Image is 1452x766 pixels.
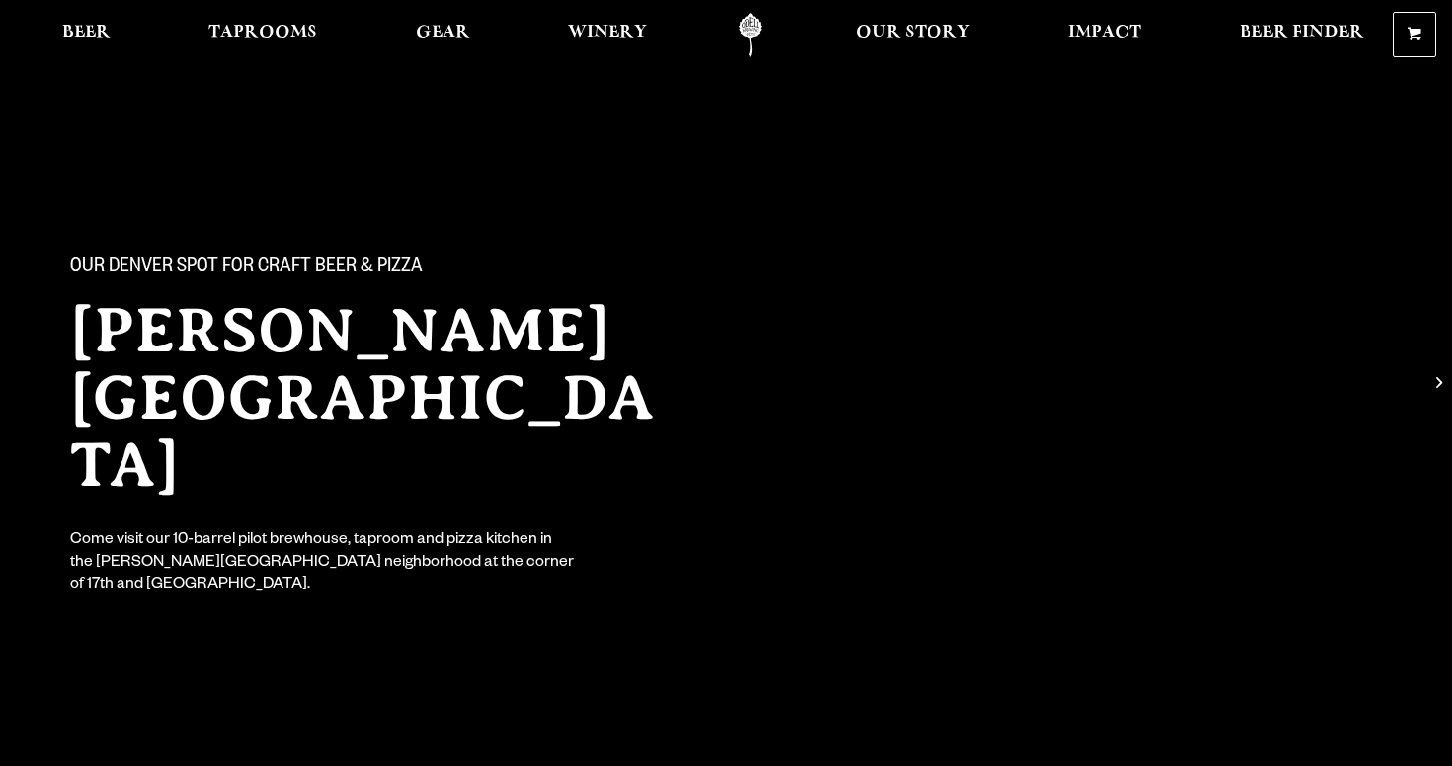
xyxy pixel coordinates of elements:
a: Beer [49,13,123,57]
span: Our Story [856,25,970,40]
div: Come visit our 10-barrel pilot brewhouse, taproom and pizza kitchen in the [PERSON_NAME][GEOGRAPH... [70,530,576,598]
h2: [PERSON_NAME][GEOGRAPHIC_DATA] [70,297,686,498]
span: Taprooms [208,25,317,40]
span: Gear [416,25,470,40]
span: Beer Finder [1240,25,1364,40]
a: Odell Home [713,13,787,57]
a: Our Story [844,13,983,57]
a: Taprooms [196,13,330,57]
span: Winery [568,25,647,40]
span: Our Denver spot for craft beer & pizza [70,256,423,281]
a: Winery [555,13,660,57]
a: Gear [403,13,483,57]
span: Beer [62,25,111,40]
a: Impact [1055,13,1154,57]
a: Beer Finder [1227,13,1377,57]
span: Impact [1068,25,1141,40]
